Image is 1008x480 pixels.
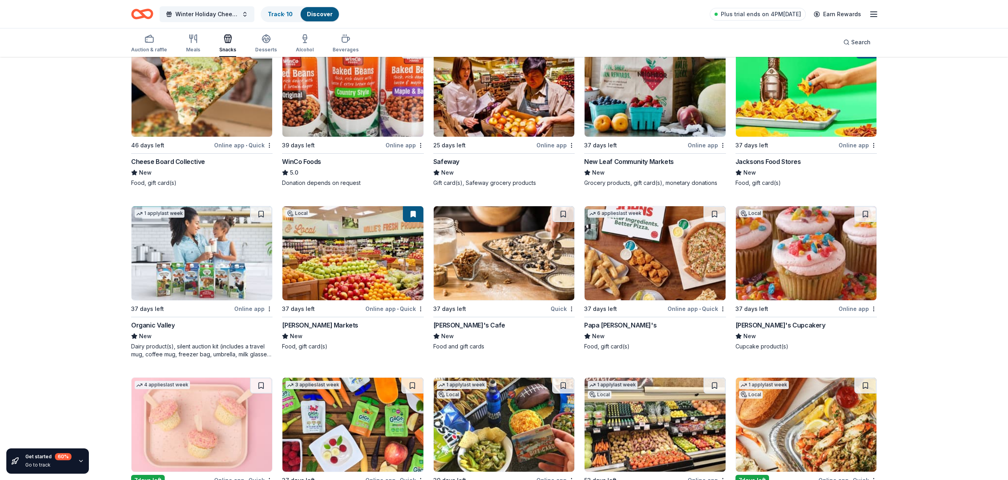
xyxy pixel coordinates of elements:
[175,9,239,19] span: Winter Holiday Cheer Auction
[261,6,340,22] button: Track· 10Discover
[743,168,756,177] span: New
[437,391,461,399] div: Local
[433,42,575,187] a: Image for Safeway25 days leftOnline appSafewayNewGift card(s), Safeway grocery products
[255,47,277,53] div: Desserts
[255,31,277,57] button: Desserts
[668,304,726,314] div: Online app Quick
[131,42,273,187] a: Image for Cheese Board CollectiveLocal46 days leftOnline app•QuickCheese Board CollectiveNewFood,...
[135,209,184,218] div: 1 apply last week
[282,378,423,472] img: Image for GoGo Squeez
[132,378,272,472] img: Image for Sprinkles
[139,331,152,341] span: New
[839,140,877,150] div: Online app
[307,11,333,17] a: Discover
[397,306,399,312] span: •
[132,206,272,300] img: Image for Organic Valley
[25,453,71,460] div: Get started
[851,38,871,47] span: Search
[434,43,574,137] img: Image for Safeway
[735,343,877,350] div: Cupcake product(s)
[584,343,726,350] div: Food, gift card(s)
[585,206,725,300] img: Image for Papa John's
[160,6,254,22] button: Winter Holiday Cheer Auction
[55,453,71,460] div: 60 %
[736,206,876,300] img: Image for Sibby's Cupcakery
[441,168,454,177] span: New
[131,141,164,150] div: 46 days left
[433,206,575,350] a: Image for Mimi's Cafe37 days leftQuick[PERSON_NAME]'s CafeNewFood and gift cards
[592,331,605,341] span: New
[735,304,768,314] div: 37 days left
[296,47,314,53] div: Alcohol
[132,43,272,137] img: Image for Cheese Board Collective
[433,179,575,187] div: Gift card(s), Safeway grocery products
[735,157,801,166] div: Jacksons Food Stores
[585,43,725,137] img: Image for New Leaf Community Markets
[735,42,877,187] a: Image for Jacksons Food Stores37 days leftOnline appJacksons Food StoresNewFood, gift card(s)
[135,381,190,389] div: 4 applies last week
[282,157,321,166] div: WinCo Foods
[735,320,826,330] div: [PERSON_NAME]'s Cupcakery
[234,304,273,314] div: Online app
[721,9,801,19] span: Plus trial ends on 4PM[DATE]
[186,31,200,57] button: Meals
[333,47,359,53] div: Beverages
[434,206,574,300] img: Image for Mimi's Cafe
[710,8,806,21] a: Plus trial ends on 4PM[DATE]
[131,343,273,358] div: Dairy product(s), silent auction kit (includes a travel mug, coffee mug, freezer bag, umbrella, m...
[282,320,358,330] div: [PERSON_NAME] Markets
[584,206,726,350] a: Image for Papa John's6 applieslast week37 days leftOnline app•QuickPapa [PERSON_NAME]'sNewFood, g...
[131,304,164,314] div: 37 days left
[286,209,309,217] div: Local
[286,381,341,389] div: 3 applies last week
[433,141,466,150] div: 25 days left
[219,31,236,57] button: Snacks
[365,304,424,314] div: Online app Quick
[282,141,315,150] div: 39 days left
[837,34,877,50] button: Search
[584,141,617,150] div: 37 days left
[131,320,175,330] div: Organic Valley
[433,320,505,330] div: [PERSON_NAME]'s Cafe
[736,43,876,137] img: Image for Jacksons Food Stores
[588,209,643,218] div: 6 applies last week
[131,179,273,187] div: Food, gift card(s)
[584,320,656,330] div: Papa [PERSON_NAME]'s
[282,206,423,350] a: Image for Mollie Stone's MarketsLocal37 days leftOnline app•Quick[PERSON_NAME] MarketsNewFood, gi...
[441,331,454,341] span: New
[739,381,789,389] div: 1 apply last week
[433,304,466,314] div: 37 days left
[290,168,298,177] span: 5.0
[735,179,877,187] div: Food, gift card(s)
[131,47,167,53] div: Auction & raffle
[743,331,756,341] span: New
[739,391,763,399] div: Local
[25,462,71,468] div: Go to track
[282,343,423,350] div: Food, gift card(s)
[268,11,293,17] a: Track· 10
[186,47,200,53] div: Meals
[333,31,359,57] button: Beverages
[282,43,423,137] img: Image for WinCo Foods
[282,304,315,314] div: 37 days left
[282,206,423,300] img: Image for Mollie Stone's Markets
[584,179,726,187] div: Grocery products, gift card(s), monetary donations
[736,378,876,472] img: Image for Boudin Bakery
[219,47,236,53] div: Snacks
[386,140,424,150] div: Online app
[214,140,273,150] div: Online app Quick
[584,42,726,187] a: Image for New Leaf Community MarketsLocal37 days leftOnline appNew Leaf Community MarketsNewGroce...
[296,31,314,57] button: Alcohol
[592,168,605,177] span: New
[584,304,617,314] div: 37 days left
[536,140,575,150] div: Online app
[131,157,205,166] div: Cheese Board Collective
[131,5,153,23] a: Home
[433,157,459,166] div: Safeway
[735,141,768,150] div: 37 days left
[585,378,725,472] img: Image for Jensen’s Finest Foods
[434,378,574,472] img: Image for Vallarta Supermarkets
[809,7,866,21] a: Earn Rewards
[282,179,423,187] div: Donation depends on request
[584,157,674,166] div: New Leaf Community Markets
